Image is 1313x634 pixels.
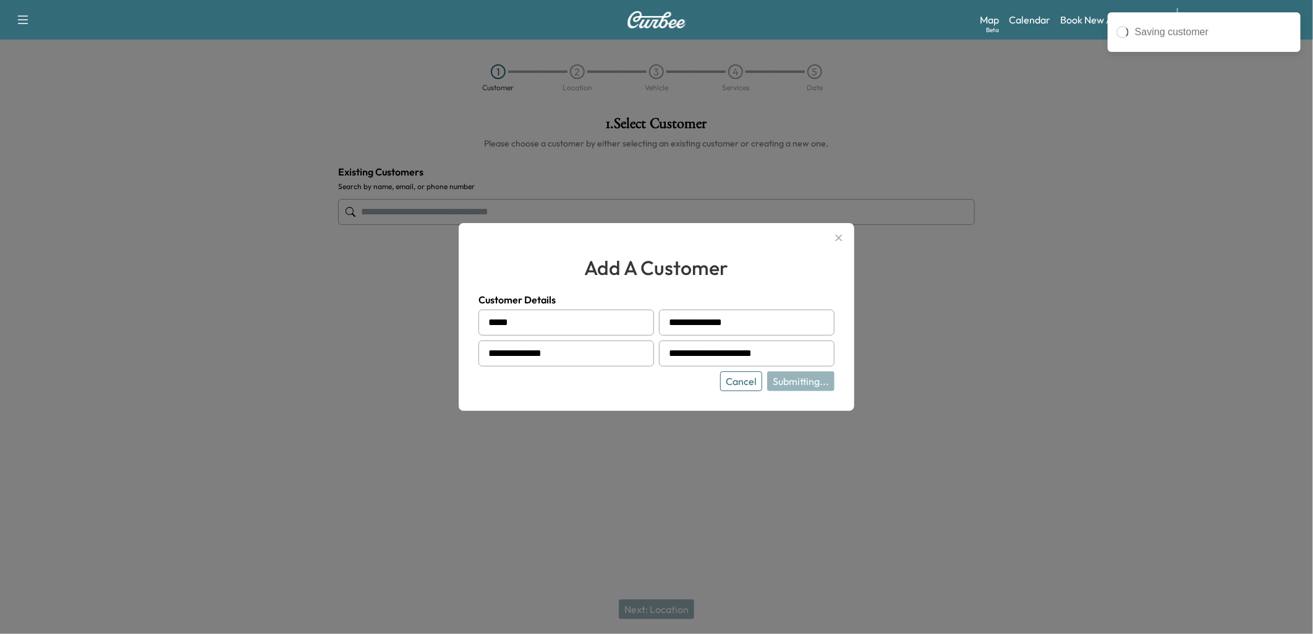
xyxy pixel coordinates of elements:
[1060,12,1165,27] a: Book New Appointment
[720,371,762,391] button: Cancel
[986,25,999,35] div: Beta
[478,253,835,282] h2: add a customer
[980,12,999,27] a: MapBeta
[1009,12,1050,27] a: Calendar
[1135,25,1292,40] div: Saving customer
[627,11,686,28] img: Curbee Logo
[478,292,835,307] h4: Customer Details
